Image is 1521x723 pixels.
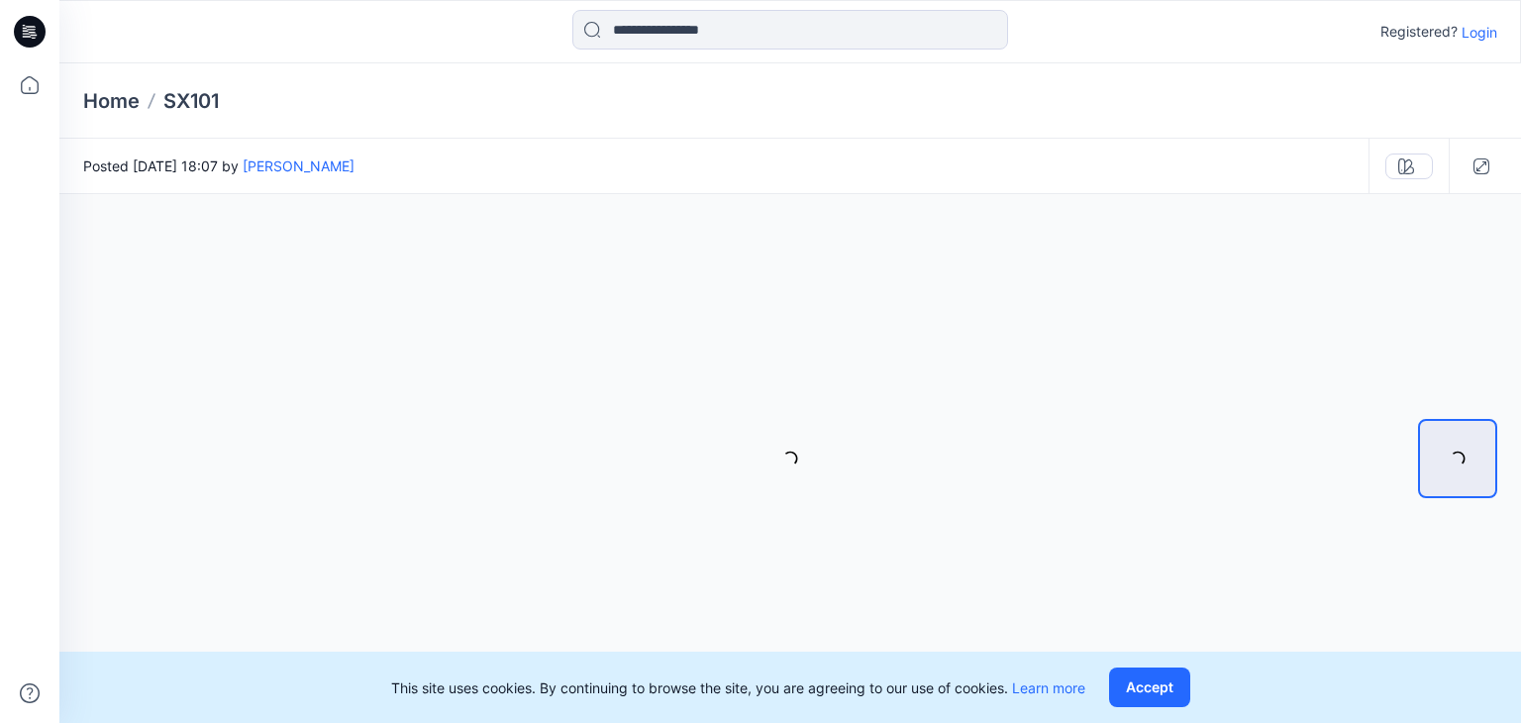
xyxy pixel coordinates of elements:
p: This site uses cookies. By continuing to browse the site, you are agreeing to our use of cookies. [391,677,1085,698]
p: Registered? [1380,20,1458,44]
a: [PERSON_NAME] [243,157,355,174]
a: Learn more [1012,679,1085,696]
p: Login [1462,22,1497,43]
p: SX101 [163,87,219,115]
span: Posted [DATE] 18:07 by [83,155,355,176]
button: Accept [1109,668,1190,707]
a: Home [83,87,140,115]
